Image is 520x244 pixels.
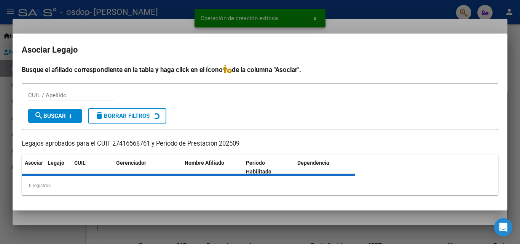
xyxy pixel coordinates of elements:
[243,155,294,180] datatable-header-cell: Periodo Habilitado
[25,160,43,166] span: Asociar
[297,160,329,166] span: Dependencia
[185,160,224,166] span: Nombre Afiliado
[71,155,113,180] datatable-header-cell: CUIL
[22,139,498,149] p: Legajos aprobados para el CUIT 27416568761 y Período de Prestación 202509
[28,109,82,123] button: Buscar
[113,155,182,180] datatable-header-cell: Gerenciador
[48,160,64,166] span: Legajo
[116,160,146,166] span: Gerenciador
[88,108,166,124] button: Borrar Filtros
[22,65,498,75] h4: Busque el afiliado correspondiente en la tabla y haga click en el ícono de la columna "Asociar".
[95,112,150,119] span: Borrar Filtros
[45,155,71,180] datatable-header-cell: Legajo
[294,155,356,180] datatable-header-cell: Dependencia
[95,111,104,120] mat-icon: delete
[34,112,66,119] span: Buscar
[22,176,498,195] div: 0 registros
[34,111,43,120] mat-icon: search
[22,155,45,180] datatable-header-cell: Asociar
[494,218,512,236] div: Open Intercom Messenger
[246,160,271,175] span: Periodo Habilitado
[22,43,498,57] h2: Asociar Legajo
[182,155,243,180] datatable-header-cell: Nombre Afiliado
[74,160,86,166] span: CUIL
